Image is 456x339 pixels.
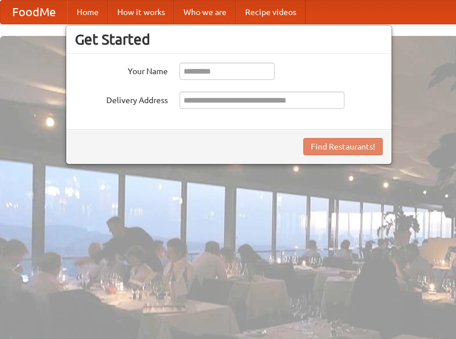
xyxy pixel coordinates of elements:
[174,1,236,24] a: Who we are
[303,138,383,155] button: Find Restaurants!
[67,1,108,24] a: Home
[108,1,174,24] a: How it works
[236,1,306,24] a: Recipe videos
[1,1,67,24] a: FoodMe
[75,31,383,48] h3: Get Started
[75,63,168,77] label: Your Name
[75,92,168,106] label: Delivery Address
